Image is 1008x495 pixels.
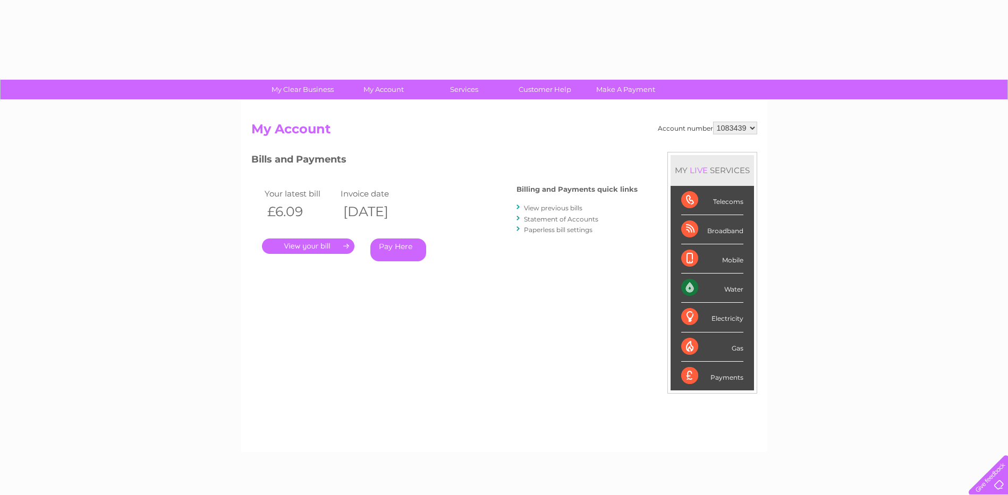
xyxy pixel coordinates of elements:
div: Broadband [681,215,743,244]
div: Water [681,274,743,303]
h4: Billing and Payments quick links [516,185,638,193]
a: Statement of Accounts [524,215,598,223]
a: Services [420,80,508,99]
h3: Bills and Payments [251,152,638,170]
th: £6.09 [262,201,338,223]
div: MY SERVICES [671,155,754,185]
a: My Clear Business [259,80,346,99]
a: My Account [340,80,427,99]
a: . [262,238,354,254]
div: Account number [658,122,757,134]
div: Mobile [681,244,743,274]
td: Invoice date [338,186,414,201]
div: Telecoms [681,186,743,215]
a: View previous bills [524,204,582,212]
a: Paperless bill settings [524,226,592,234]
td: Your latest bill [262,186,338,201]
div: LIVE [688,165,710,175]
h2: My Account [251,122,757,142]
div: Payments [681,362,743,390]
div: Gas [681,332,743,362]
a: Pay Here [370,238,426,261]
a: Make A Payment [582,80,670,99]
div: Electricity [681,303,743,332]
a: Customer Help [501,80,589,99]
th: [DATE] [338,201,414,223]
